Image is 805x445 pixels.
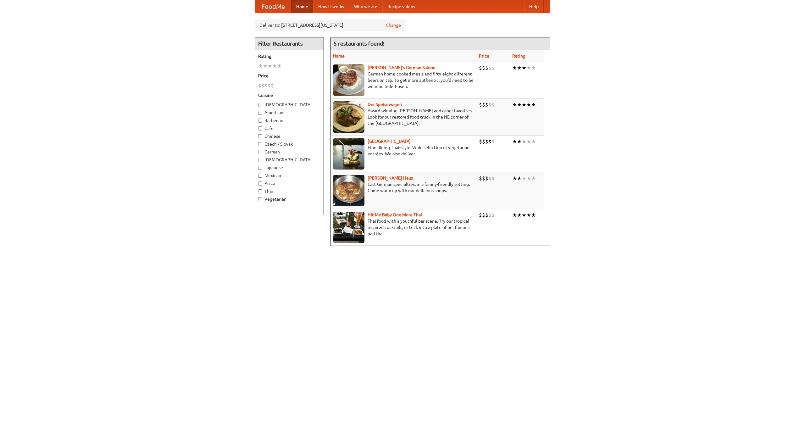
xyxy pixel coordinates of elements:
li: ★ [522,138,526,145]
li: ★ [522,64,526,71]
li: $ [271,82,274,89]
a: [PERSON_NAME]'s German Saloon [368,65,436,70]
label: Barbecue [258,117,320,124]
li: ★ [517,64,522,71]
li: $ [485,138,488,145]
img: kohlhaus.jpg [333,175,364,206]
input: Pizza [258,181,262,186]
li: ★ [526,138,531,145]
li: $ [264,82,268,89]
a: Help [524,0,544,13]
ng-pluralize: 5 restaurants found! [334,41,385,47]
a: FoodMe [255,0,291,13]
li: ★ [512,138,517,145]
li: ★ [512,101,517,108]
p: Fine dining Thai-style. Wide selection of vegetarian entrées. We also deliver. [333,144,474,157]
li: $ [485,175,488,182]
input: Czech / Slovak [258,142,262,146]
li: ★ [512,175,517,182]
img: speisewagen.jpg [333,101,364,133]
input: Chinese [258,134,262,138]
li: ★ [526,212,531,219]
li: $ [482,212,485,219]
img: satay.jpg [333,138,364,170]
b: [GEOGRAPHIC_DATA] [368,139,411,144]
label: Thai [258,188,320,194]
a: Der Speisewagen [368,102,402,107]
li: $ [488,138,491,145]
img: babythai.jpg [333,212,364,243]
a: Rating [512,53,525,58]
h4: Filter Restaurants [255,37,324,50]
li: ★ [517,101,522,108]
li: $ [479,212,482,219]
h5: Rating [258,53,320,59]
li: ★ [522,175,526,182]
li: $ [488,175,491,182]
div: Deliver to: [STREET_ADDRESS][US_STATE] [255,19,406,31]
li: $ [491,101,495,108]
li: $ [479,175,482,182]
a: Who we are [349,0,382,13]
p: Thai food with a youthful bar scene. Try our tropical inspired cocktails, or tuck into a plate of... [333,218,474,237]
li: ★ [517,175,522,182]
li: ★ [531,212,536,219]
input: Vegetarian [258,197,262,201]
label: [DEMOGRAPHIC_DATA] [258,157,320,163]
li: $ [488,212,491,219]
li: ★ [531,175,536,182]
a: Home [291,0,313,13]
label: Mexican [258,172,320,179]
li: ★ [517,212,522,219]
input: Japanese [258,166,262,170]
a: Recipe videos [382,0,420,13]
li: $ [268,82,271,89]
label: Vegetarian [258,196,320,202]
li: ★ [512,64,517,71]
li: ★ [263,63,268,70]
li: ★ [531,101,536,108]
p: Award-winning [PERSON_NAME] and other favorites. Look for our restored food truck in the NE corne... [333,108,474,126]
a: Name [333,53,345,58]
b: [PERSON_NAME] Haus [368,175,413,181]
input: [DEMOGRAPHIC_DATA] [258,103,262,107]
label: American [258,109,320,116]
li: $ [485,101,488,108]
input: Cafe [258,126,262,131]
label: Czech / Slovak [258,141,320,147]
li: ★ [526,64,531,71]
h5: Cuisine [258,92,320,98]
li: $ [488,101,491,108]
input: Barbecue [258,119,262,123]
input: German [258,150,262,154]
label: Japanese [258,164,320,171]
label: Chinese [258,133,320,139]
input: [DEMOGRAPHIC_DATA] [258,158,262,162]
a: Change [386,22,401,28]
li: $ [482,101,485,108]
li: ★ [512,212,517,219]
img: esthers.jpg [333,64,364,96]
li: $ [482,138,485,145]
label: Cafe [258,125,320,131]
li: ★ [272,63,277,70]
li: $ [485,212,488,219]
input: American [258,111,262,115]
a: Hit Me Baby One More Thai [368,212,422,217]
li: $ [479,64,482,71]
li: $ [482,64,485,71]
p: German home-cooked meals and fifty-eight different beers on tap. To get more authentic, you'd nee... [333,71,474,90]
p: East German specialties, in a family-friendly setting. Come warm up with our delicious soups. [333,181,474,194]
li: ★ [526,175,531,182]
li: ★ [522,101,526,108]
li: ★ [268,63,272,70]
a: How it works [313,0,349,13]
li: ★ [522,212,526,219]
li: $ [491,212,495,219]
li: $ [479,101,482,108]
li: $ [491,175,495,182]
li: ★ [526,101,531,108]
